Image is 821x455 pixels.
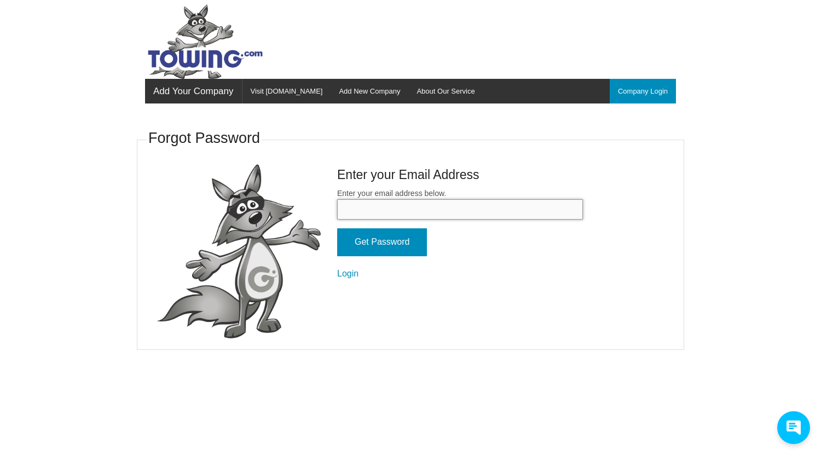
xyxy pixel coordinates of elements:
[337,228,427,256] input: Get Password
[772,411,821,455] iframe: Conversations
[408,79,483,103] a: About Our Service
[337,199,583,220] input: Enter your email address below.
[337,166,583,183] h4: Enter your Email Address
[242,79,331,103] a: Visit [DOMAIN_NAME]
[148,128,260,149] h3: Forgot Password
[157,164,321,339] img: fox-Presenting.png
[145,79,242,103] a: Add Your Company
[145,4,265,79] img: Towing.com Logo
[610,79,676,103] a: Company Login
[331,79,408,103] a: Add New Company
[337,188,583,220] label: Enter your email address below.
[337,269,359,278] a: Login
